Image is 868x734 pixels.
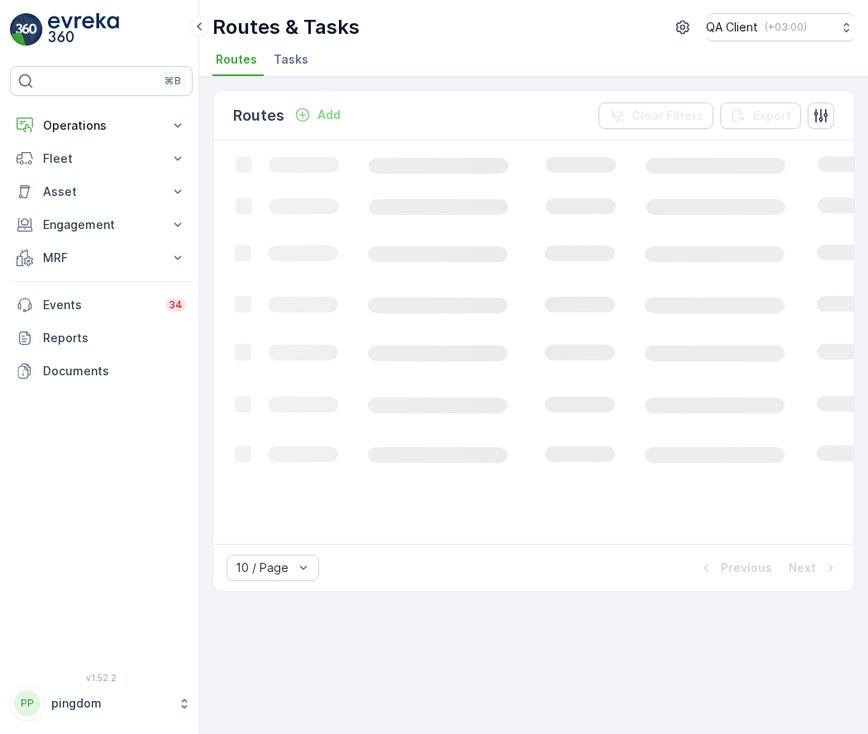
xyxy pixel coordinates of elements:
[51,695,169,712] p: pingdom
[10,288,193,322] a: Events34
[599,102,713,129] button: Clear Filters
[632,107,703,124] p: Clear Filters
[10,355,193,388] a: Documents
[43,183,160,200] p: Asset
[10,673,193,683] span: v 1.52.2
[14,690,41,717] div: PP
[706,13,855,41] button: QA Client(+03:00)
[43,217,160,233] p: Engagement
[720,102,801,129] button: Export
[212,14,360,41] p: Routes & Tasks
[696,558,774,578] button: Previous
[721,560,772,576] p: Previous
[43,297,155,313] p: Events
[43,150,160,167] p: Fleet
[753,107,791,124] p: Export
[43,250,160,266] p: MRF
[765,21,807,34] p: ( +03:00 )
[10,241,193,274] button: MRF
[169,298,183,312] p: 34
[10,175,193,208] button: Asset
[789,560,816,576] p: Next
[216,51,257,68] span: Routes
[288,105,347,125] button: Add
[10,109,193,142] button: Operations
[10,686,193,721] button: PPpingdom
[10,208,193,241] button: Engagement
[48,13,119,46] img: logo_light-DOdMpM7g.png
[43,117,160,134] p: Operations
[10,142,193,175] button: Fleet
[165,74,181,88] p: ⌘B
[10,13,43,46] img: logo
[706,19,758,36] p: QA Client
[787,558,841,578] button: Next
[317,107,341,123] p: Add
[274,51,308,68] span: Tasks
[43,330,186,346] p: Reports
[10,322,193,355] a: Reports
[43,363,186,379] p: Documents
[233,104,284,127] p: Routes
